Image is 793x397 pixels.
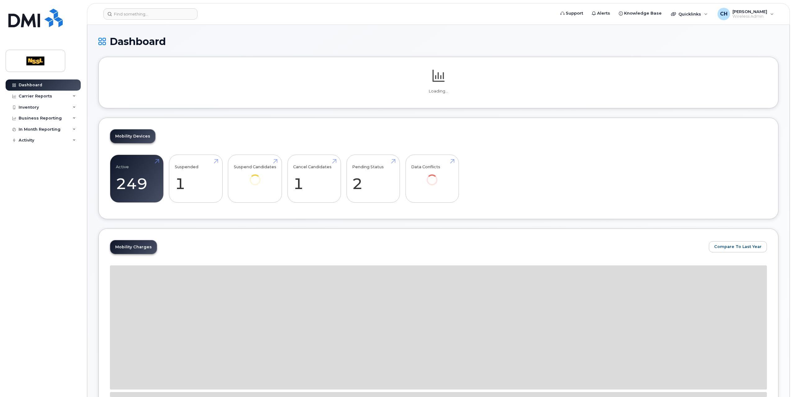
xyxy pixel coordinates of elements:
[175,158,217,199] a: Suspended 1
[98,36,778,47] h1: Dashboard
[110,240,157,254] a: Mobility Charges
[293,158,335,199] a: Cancel Candidates 1
[234,158,276,194] a: Suspend Candidates
[352,158,394,199] a: Pending Status 2
[709,241,767,252] button: Compare To Last Year
[110,129,155,143] a: Mobility Devices
[116,158,158,199] a: Active 249
[110,88,767,94] p: Loading...
[411,158,453,194] a: Data Conflicts
[714,244,762,250] span: Compare To Last Year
